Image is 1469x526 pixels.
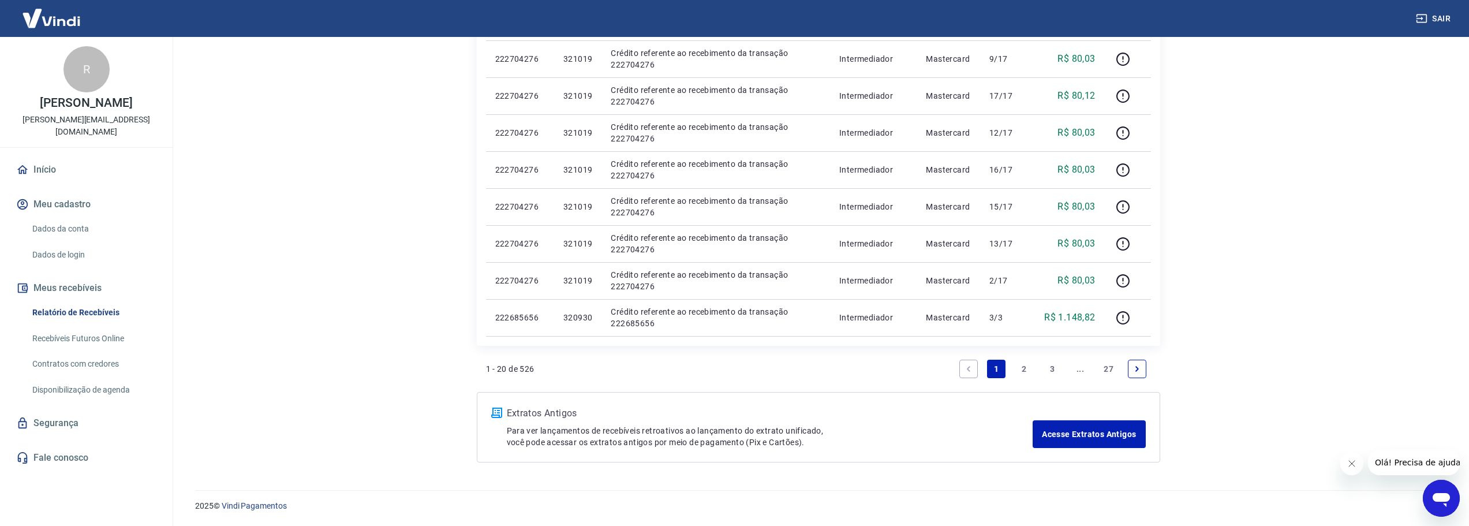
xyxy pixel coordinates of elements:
a: Início [14,157,159,182]
ul: Pagination [955,355,1151,383]
p: 321019 [563,238,592,249]
p: Mastercard [926,127,971,139]
p: 321019 [563,90,592,102]
p: 2025 © [195,500,1441,512]
p: 3/3 [989,312,1023,323]
p: Crédito referente ao recebimento da transação 222704276 [611,84,821,107]
p: Intermediador [839,90,907,102]
p: R$ 80,03 [1057,52,1095,66]
img: Vindi [14,1,89,36]
p: 222704276 [495,127,545,139]
a: Segurança [14,411,159,436]
a: Jump forward [1071,360,1090,378]
p: 222704276 [495,164,545,176]
iframe: Mensagem da empresa [1368,450,1460,475]
p: Intermediador [839,53,907,65]
p: Mastercard [926,164,971,176]
p: Crédito referente ao recebimento da transação 222704276 [611,121,821,144]
p: Para ver lançamentos de recebíveis retroativos ao lançamento do extrato unificado, você pode aces... [507,425,1033,448]
iframe: Botão para abrir a janela de mensagens [1423,480,1460,517]
p: Extratos Antigos [507,406,1033,420]
iframe: Fechar mensagem [1340,452,1363,475]
p: R$ 1.148,82 [1044,311,1095,324]
p: Crédito referente ao recebimento da transação 222704276 [611,47,821,70]
p: R$ 80,12 [1057,89,1095,103]
p: 17/17 [989,90,1023,102]
p: Intermediador [839,275,907,286]
p: 9/17 [989,53,1023,65]
p: Mastercard [926,53,971,65]
a: Relatório de Recebíveis [28,301,159,324]
a: Previous page [959,360,978,378]
p: 12/17 [989,127,1023,139]
a: Fale conosco [14,445,159,471]
span: Olá! Precisa de ajuda? [7,8,97,17]
p: 222704276 [495,238,545,249]
a: Page 27 [1099,360,1118,378]
a: Page 1 is your current page [987,360,1006,378]
p: Intermediador [839,201,907,212]
img: ícone [491,408,502,418]
p: Crédito referente ao recebimento da transação 222685656 [611,306,821,329]
p: R$ 80,03 [1057,274,1095,288]
p: 15/17 [989,201,1023,212]
p: 13/17 [989,238,1023,249]
p: 321019 [563,201,592,212]
a: Next page [1128,360,1146,378]
p: Crédito referente ao recebimento da transação 222704276 [611,269,821,292]
p: 2/17 [989,275,1023,286]
p: 321019 [563,127,592,139]
p: 1 - 20 de 526 [486,363,534,375]
a: Contratos com credores [28,352,159,376]
p: Intermediador [839,238,907,249]
p: 16/17 [989,164,1023,176]
a: Disponibilização de agenda [28,378,159,402]
div: R [63,46,110,92]
p: Crédito referente ao recebimento da transação 222704276 [611,158,821,181]
p: Crédito referente ao recebimento da transação 222704276 [611,195,821,218]
p: 321019 [563,164,592,176]
p: Crédito referente ao recebimento da transação 222704276 [611,232,821,255]
a: Dados da conta [28,217,159,241]
p: 222685656 [495,312,545,323]
p: 320930 [563,312,592,323]
button: Meus recebíveis [14,275,159,301]
p: Mastercard [926,275,971,286]
a: Vindi Pagamentos [222,501,287,510]
p: [PERSON_NAME] [40,97,132,109]
p: Mastercard [926,312,971,323]
p: R$ 80,03 [1057,126,1095,140]
button: Meu cadastro [14,192,159,217]
p: Intermediador [839,164,907,176]
p: Mastercard [926,90,971,102]
p: [PERSON_NAME][EMAIL_ADDRESS][DOMAIN_NAME] [9,114,163,138]
a: Page 2 [1015,360,1034,378]
p: 222704276 [495,275,545,286]
p: R$ 80,03 [1057,163,1095,177]
p: Intermediador [839,312,907,323]
a: Recebíveis Futuros Online [28,327,159,350]
a: Dados de login [28,243,159,267]
a: Acesse Extratos Antigos [1033,420,1145,448]
p: 222704276 [495,201,545,212]
a: Page 3 [1043,360,1061,378]
p: 321019 [563,53,592,65]
p: Mastercard [926,201,971,212]
p: R$ 80,03 [1057,200,1095,214]
p: 222704276 [495,90,545,102]
button: Sair [1414,8,1455,29]
p: R$ 80,03 [1057,237,1095,251]
p: 222704276 [495,53,545,65]
p: Mastercard [926,238,971,249]
p: Intermediador [839,127,907,139]
p: 321019 [563,275,592,286]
